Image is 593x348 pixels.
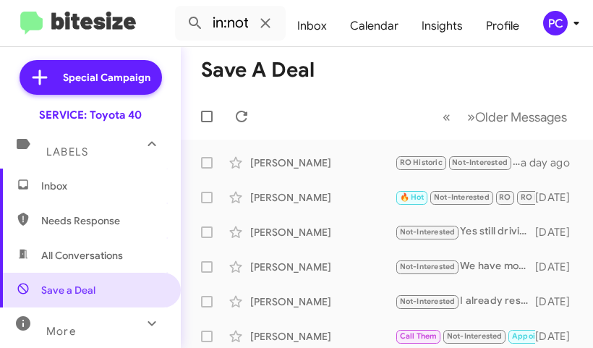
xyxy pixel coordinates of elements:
h1: Save a Deal [201,59,315,82]
span: Not-Interested [452,158,508,167]
div: [PERSON_NAME] [250,329,395,344]
a: Special Campaign [20,60,162,95]
span: Inbox [41,179,164,193]
span: Not-Interested [447,331,503,341]
span: Not-Interested [400,262,456,271]
span: Needs Response [41,213,164,228]
div: SERVICE: Toyota 40 [39,108,142,122]
div: [DATE] [535,260,581,274]
div: [DATE] [535,190,581,205]
span: Not-Interested [400,227,456,237]
span: Special Campaign [63,70,150,85]
span: Labels [46,145,88,158]
a: Calendar [338,5,410,47]
span: 🔥 Hot [400,192,425,202]
div: I already responded to someone. Last time we brought in the windshield fluid reservoir was broken... [395,293,535,310]
a: Profile [474,5,531,47]
span: All Conversations [41,248,123,263]
div: We have moved to [GEOGRAPHIC_DATA] pa we will havevit service up here. [395,258,535,275]
div: [DATE] [535,329,581,344]
button: Previous [434,102,459,132]
input: Search [175,6,286,41]
span: RO Historic [400,158,443,167]
span: RO [499,192,511,202]
span: Older Messages [475,109,567,125]
a: Inbox [286,5,338,47]
span: Not-Interested [434,192,490,202]
div: [PERSON_NAME] [250,225,395,239]
span: Appointment Set [512,331,576,341]
span: « [443,108,451,126]
span: Not-Interested [400,297,456,306]
div: [DATE] [535,225,581,239]
nav: Page navigation example [435,102,576,132]
div: No worries [395,189,535,205]
div: please let me know if you would like to schedule service and I will help you with that as well. I... [395,328,535,344]
div: Thank you, we will adjust our records. [395,154,521,171]
div: [DATE] [535,294,581,309]
div: PC [543,11,568,35]
div: a day ago [521,156,581,170]
div: [PERSON_NAME] [250,294,395,309]
div: [PERSON_NAME] [250,260,395,274]
button: Next [458,102,576,132]
span: RO Responded [521,192,576,202]
div: [PERSON_NAME] [250,156,395,170]
span: Call Them [400,331,438,341]
span: » [467,108,475,126]
button: PC [531,11,577,35]
div: [PERSON_NAME] [250,190,395,205]
div: Yes still driving it! Had a bad experience there, so I'm taken it elsewhere. Thanks [395,224,535,240]
a: Insights [410,5,474,47]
